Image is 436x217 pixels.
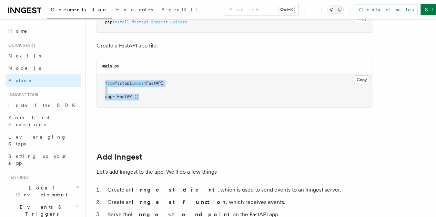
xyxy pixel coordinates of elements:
li: Create an , which is used to send events to an Inngest server. [105,185,372,195]
p: Let's add Inngest to the app! We'll do a few things [97,167,372,177]
button: Toggle dark mode [327,6,344,14]
a: AgentKit [157,2,202,19]
span: Examples [116,7,153,12]
button: Local Development [6,182,81,201]
span: Leveraging Steps [8,134,67,147]
span: () [134,94,139,99]
span: app [105,94,112,99]
span: Python [8,78,33,83]
kbd: Ctrl+K [279,6,294,13]
span: Install the SDK [8,102,80,108]
span: inngest [151,20,168,24]
span: Local Development [6,184,75,198]
a: Documentation [47,2,112,19]
a: Node.js [6,62,81,74]
span: AgentKit [161,7,198,12]
span: fastapi [132,20,149,24]
span: Setting up your app [8,153,68,166]
a: Contact sales [355,4,418,15]
span: fastapi [115,81,132,86]
a: Install the SDK [6,99,81,111]
a: Setting up your app [6,150,81,169]
span: import [132,81,146,86]
span: Features [6,175,29,180]
span: uvicorn [170,20,187,24]
a: Your first Functions [6,111,81,131]
strong: Inngest client [132,186,217,193]
a: Examples [112,2,157,19]
span: Inngest tour [6,92,39,98]
span: = [112,94,115,99]
a: Home [6,25,81,37]
span: Home [8,28,28,34]
span: Node.js [8,65,41,71]
button: Copy [354,75,370,84]
p: Create a FastAPI app file: [97,41,372,51]
a: Python [6,74,81,87]
code: main.py [102,64,119,68]
li: Create an , which receives events. [105,197,372,207]
span: install [112,20,129,24]
span: FastAPI [146,81,163,86]
button: Search...Ctrl+K [224,4,298,15]
span: Documentation [51,7,108,12]
strong: Inngest function [132,199,226,205]
span: Your first Functions [8,115,49,127]
a: Add Inngest [97,152,142,162]
span: from [105,81,115,86]
span: Next.js [8,53,41,58]
a: Next.js [6,50,81,62]
span: FastAPI [117,94,134,99]
span: Quick start [6,43,36,48]
span: pip [105,20,112,24]
a: Leveraging Steps [6,131,81,150]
